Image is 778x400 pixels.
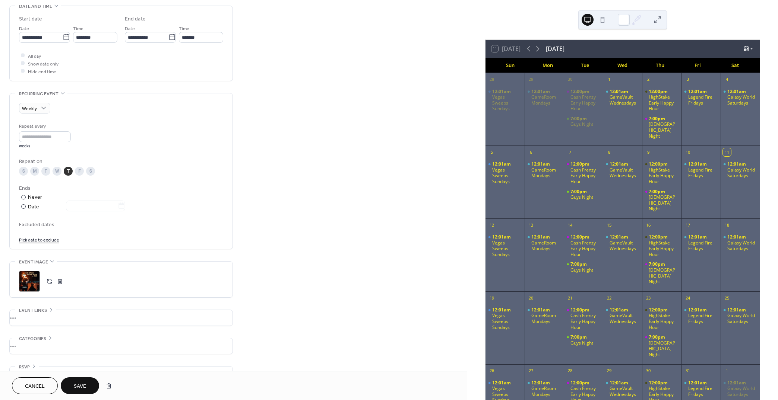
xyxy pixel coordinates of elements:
span: 12:00pm [649,89,669,95]
span: 12:01am [492,89,512,95]
span: 12:01am [492,234,512,240]
div: 18 [723,221,731,229]
div: Ladies Night [642,189,681,212]
span: 12:01am [610,307,629,313]
span: 12:01am [727,234,747,240]
div: 9 [644,148,652,156]
span: 12:01am [727,380,747,386]
span: Hide end time [28,68,56,76]
div: Ends [19,185,222,192]
span: 12:00pm [649,307,669,313]
span: Time [73,25,83,32]
div: Galaxy World Saturdays [721,89,760,106]
div: Legend Fire Fridays [688,167,718,179]
div: Galaxy World Saturdays [721,161,760,179]
div: Legend Fire Fridays [681,380,721,397]
div: HighStake Early Happy Hour [649,240,678,257]
div: Legend Fire Fridays [681,307,721,324]
div: 4 [723,76,731,84]
div: Start date [19,15,42,23]
div: Sun [491,58,529,73]
span: 12:01am [531,161,551,167]
span: All day [28,52,41,60]
div: Repeat on [19,158,222,166]
div: HighStake Early Happy Hour [642,89,681,112]
span: Date [125,25,135,32]
div: Cash Frenzy Early Happy Hour [564,234,603,257]
div: Galaxy World Saturdays [727,94,757,106]
span: 7:00pm [649,189,666,195]
div: Guys Night [570,121,593,127]
span: 12:00pm [570,161,591,167]
span: 12:01am [727,307,747,313]
span: 7:00pm [570,116,588,122]
div: 1 [723,367,731,375]
span: 12:01am [492,161,512,167]
div: 23 [644,294,652,302]
div: Galaxy World Saturdays [721,234,760,252]
div: Fri [679,58,717,73]
div: GameVault Wednesdays [603,307,642,324]
div: ••• [10,310,233,326]
div: 10 [684,148,692,156]
div: GameVault Wednesdays [610,385,639,397]
div: GameRoom Mondays [525,89,564,106]
div: HighStake Early Happy Hour [649,313,678,330]
div: GameRoom Mondays [531,240,561,252]
div: ••• [10,367,233,382]
span: 7:00pm [649,116,666,122]
div: Cash Frenzy Early Happy Hour [564,89,603,112]
div: GameRoom Mondays [525,307,564,324]
div: GameRoom Mondays [525,161,564,179]
span: 12:01am [492,307,512,313]
div: Cash Frenzy Early Happy Hour [564,307,603,330]
span: Recurring event [19,90,58,98]
div: Cash Frenzy Early Happy Hour [570,167,600,185]
div: Galaxy World Saturdays [727,313,757,324]
span: 12:01am [688,89,708,95]
span: 7:00pm [570,261,588,267]
div: 8 [605,148,613,156]
div: 27 [527,367,535,375]
div: 5 [488,148,496,156]
div: Never [28,193,42,201]
div: HighStake Early Happy Hour [649,167,678,185]
div: Cash Frenzy Early Happy Hour [570,240,600,257]
div: Guys Night [564,334,603,346]
div: GameRoom Mondays [531,167,561,179]
div: HighStake Early Happy Hour [642,234,681,257]
span: 12:00pm [570,380,591,386]
div: [DEMOGRAPHIC_DATA] Night [649,340,678,358]
div: Vegas Sweeps Sundays [492,240,522,257]
span: Excluded dates [19,221,223,228]
span: 12:01am [531,380,551,386]
button: Cancel [12,377,58,394]
span: 12:01am [610,234,629,240]
div: Cash Frenzy Early Happy Hour [570,94,600,112]
span: 12:01am [610,89,629,95]
span: 12:01am [531,89,551,95]
div: Sat [716,58,754,73]
div: 25 [723,294,731,302]
div: GameVault Wednesdays [603,234,642,252]
div: Wed [604,58,642,73]
div: Legend Fire Fridays [681,234,721,252]
span: 12:01am [610,380,629,386]
div: 21 [566,294,574,302]
div: GameRoom Mondays [531,313,561,324]
span: 7:00pm [570,189,588,195]
div: [DEMOGRAPHIC_DATA] Night [649,267,678,285]
div: 6 [527,148,535,156]
div: GameVault Wednesdays [603,380,642,397]
span: Show date only [28,60,58,68]
div: 16 [644,221,652,229]
span: 12:00pm [649,161,669,167]
div: weeks [19,144,71,149]
span: 12:00pm [570,234,591,240]
div: HighStake Early Happy Hour [642,161,681,184]
div: GameRoom Mondays [531,94,561,106]
div: GameVault Wednesdays [610,94,639,106]
button: Save [61,377,99,394]
div: Date [28,203,125,211]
